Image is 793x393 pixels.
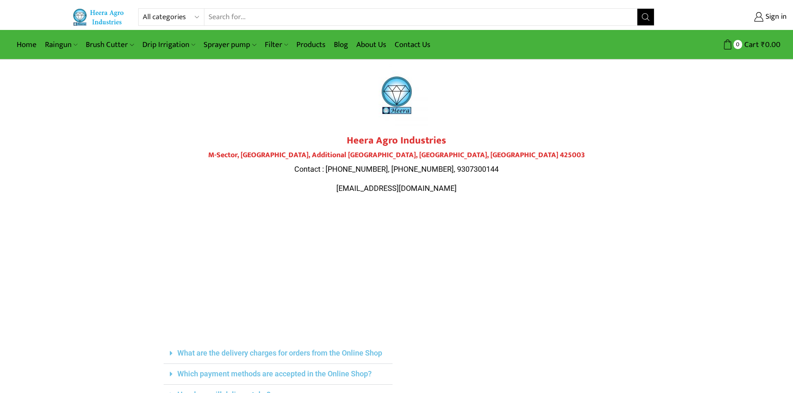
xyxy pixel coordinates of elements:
[330,35,352,54] a: Blog
[294,165,499,173] span: Contact : [PHONE_NUMBER], [PHONE_NUMBER], 9307300144
[292,35,330,54] a: Products
[637,9,654,25] button: Search button
[164,210,630,335] iframe: Plot No.119, M-Sector, Patil Nagar, MIDC, Jalgaon, Maharashtra 425003
[390,35,435,54] a: Contact Us
[347,132,446,149] strong: Heera Agro Industries
[763,12,787,22] span: Sign in
[261,35,292,54] a: Filter
[177,349,382,357] a: What are the delivery charges for orders from the Online Shop
[199,35,260,54] a: Sprayer pump
[177,369,372,378] a: Which payment methods are accepted in the Online Shop?
[336,184,457,193] span: [EMAIL_ADDRESS][DOMAIN_NAME]
[41,35,82,54] a: Raingun
[138,35,199,54] a: Drip Irrigation
[352,35,390,54] a: About Us
[742,39,759,50] span: Cart
[733,40,742,49] span: 0
[365,64,428,126] img: heera-logo-1000
[761,38,781,51] bdi: 0.00
[12,35,41,54] a: Home
[667,10,787,25] a: Sign in
[204,9,638,25] input: Search for...
[761,38,765,51] span: ₹
[663,37,781,52] a: 0 Cart ₹0.00
[164,151,630,160] h4: M-Sector, [GEOGRAPHIC_DATA], Additional [GEOGRAPHIC_DATA], [GEOGRAPHIC_DATA], [GEOGRAPHIC_DATA] 4...
[82,35,138,54] a: Brush Cutter
[164,364,393,385] div: Which payment methods are accepted in the Online Shop?
[164,343,393,364] div: What are the delivery charges for orders from the Online Shop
